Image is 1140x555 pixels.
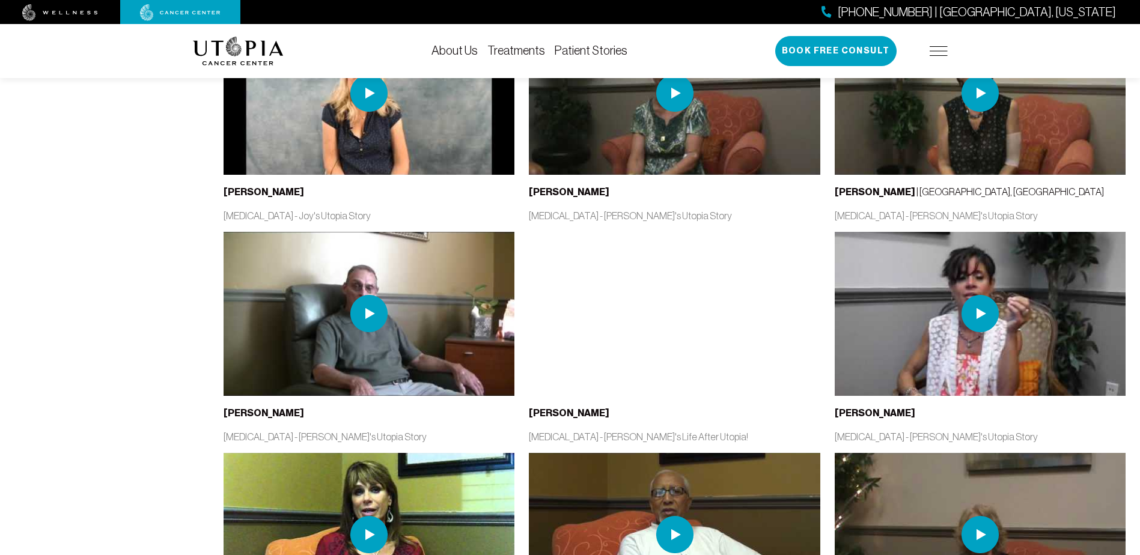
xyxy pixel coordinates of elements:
[529,209,820,222] p: [MEDICAL_DATA] - [PERSON_NAME]'s Utopia Story
[224,232,514,395] img: thumbnail
[821,4,1116,21] a: [PHONE_NUMBER] | [GEOGRAPHIC_DATA], [US_STATE]
[835,407,915,419] b: [PERSON_NAME]
[224,11,514,175] img: thumbnail
[775,36,897,66] button: Book Free Consult
[656,516,693,553] img: play icon
[835,186,1104,197] span: | [GEOGRAPHIC_DATA], [GEOGRAPHIC_DATA]
[529,232,820,395] iframe: YouTube video player
[835,430,1126,443] p: [MEDICAL_DATA] - [PERSON_NAME]'s Utopia Story
[487,44,545,57] a: Treatments
[555,44,627,57] a: Patient Stories
[656,74,693,112] img: play icon
[224,407,304,419] b: [PERSON_NAME]
[224,430,514,443] p: [MEDICAL_DATA] - [PERSON_NAME]'s Utopia Story
[930,46,948,56] img: icon-hamburger
[835,209,1126,222] p: [MEDICAL_DATA] - [PERSON_NAME]'s Utopia Story
[224,209,514,222] p: [MEDICAL_DATA] - Joy's Utopia Story
[838,4,1116,21] span: [PHONE_NUMBER] | [GEOGRAPHIC_DATA], [US_STATE]
[140,4,221,21] img: cancer center
[431,44,478,57] a: About Us
[529,186,609,198] b: [PERSON_NAME]
[350,516,388,553] img: play icon
[193,37,284,65] img: logo
[835,232,1126,395] img: thumbnail
[835,186,915,198] b: [PERSON_NAME]
[835,11,1126,175] img: thumbnail
[224,186,304,198] b: [PERSON_NAME]
[350,74,388,112] img: play icon
[529,430,820,443] p: [MEDICAL_DATA] - [PERSON_NAME]'s Life After Utopia!
[529,11,820,175] img: thumbnail
[350,295,388,332] img: play icon
[529,407,609,419] b: [PERSON_NAME]
[22,4,98,21] img: wellness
